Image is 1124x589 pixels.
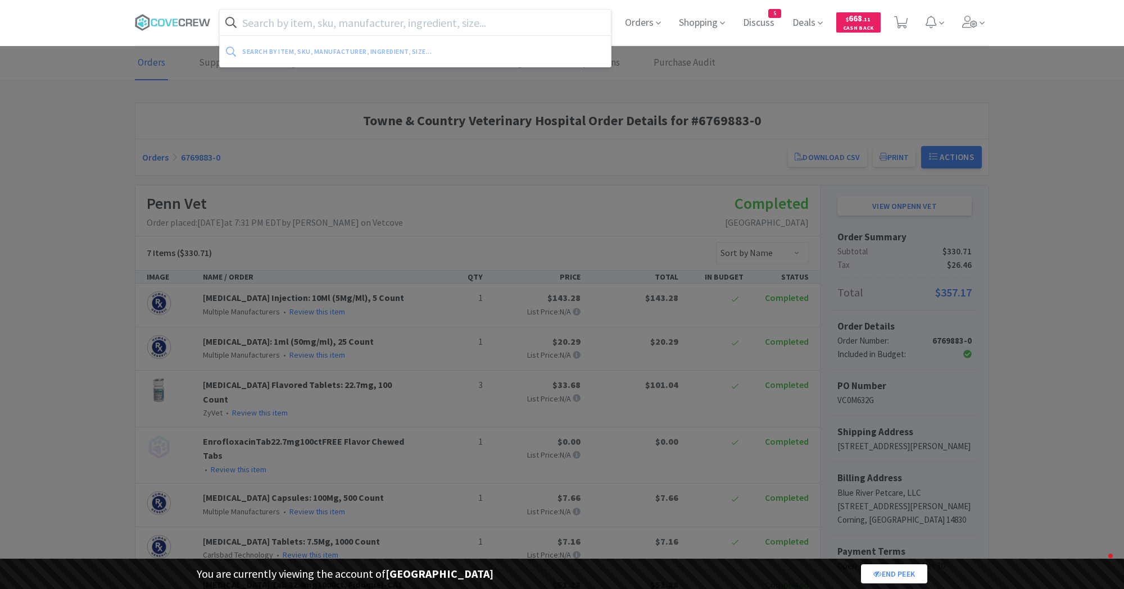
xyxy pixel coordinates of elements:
span: . 11 [862,16,871,23]
a: $668.11Cash Back [836,7,881,38]
p: You are currently viewing the account of [197,565,493,583]
iframe: Intercom live chat [1086,551,1113,578]
span: Cash Back [843,25,874,33]
a: End Peek [861,564,927,583]
span: 668 [846,13,871,24]
div: Search by item, sku, manufacturer, ingredient, size... [242,43,518,60]
a: Discuss5 [738,18,779,28]
input: Search by item, sku, manufacturer, ingredient, size... [220,10,611,35]
span: 5 [769,10,781,17]
span: $ [846,16,849,23]
strong: [GEOGRAPHIC_DATA] [386,567,493,581]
